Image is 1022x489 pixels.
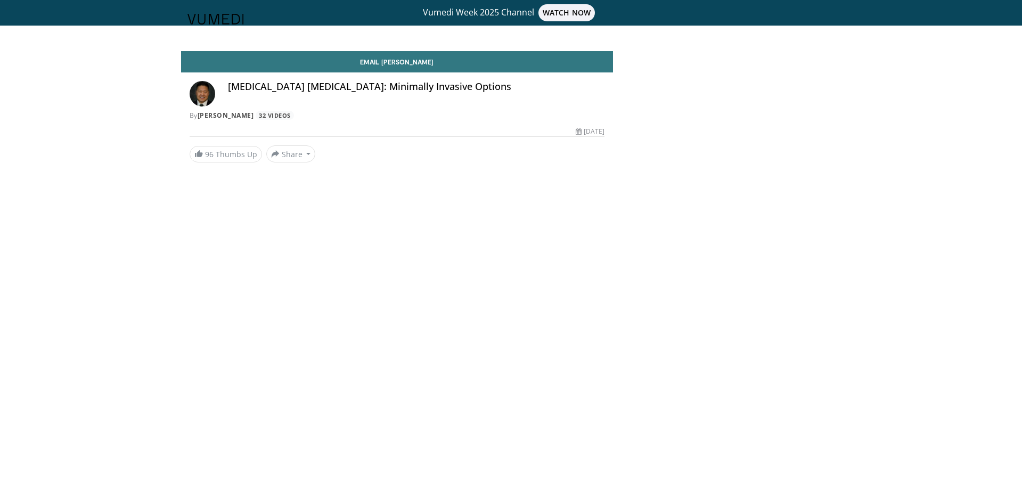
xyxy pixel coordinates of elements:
[190,111,605,120] div: By
[198,111,254,120] a: [PERSON_NAME]
[576,127,604,136] div: [DATE]
[187,14,244,25] img: VuMedi Logo
[256,111,295,120] a: 32 Videos
[190,81,215,107] img: Avatar
[190,146,262,162] a: 96 Thumbs Up
[228,81,605,93] h4: [MEDICAL_DATA] [MEDICAL_DATA]: Minimally Invasive Options
[181,51,614,72] a: Email [PERSON_NAME]
[266,145,316,162] button: Share
[205,149,214,159] span: 96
